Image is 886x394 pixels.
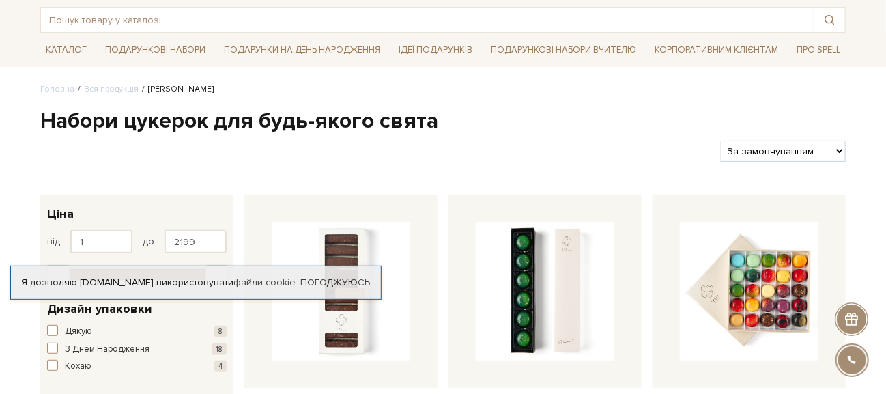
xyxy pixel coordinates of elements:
[47,325,227,339] button: Дякую 8
[814,8,845,32] button: Пошук товару у каталозі
[214,326,227,337] span: 8
[84,84,139,94] a: Вся продукція
[218,40,386,61] a: Подарунки на День народження
[11,277,381,289] div: Я дозволяю [DOMAIN_NAME] використовувати
[233,277,296,288] a: файли cookie
[212,343,227,355] span: 18
[300,277,370,289] a: Погоджуюсь
[47,300,152,318] span: Дизайн упаковки
[40,107,846,136] h1: Набори цукерок для будь-якого свята
[47,360,227,374] button: Кохаю 4
[485,38,642,61] a: Подарункові набори Вчителю
[791,40,846,61] a: Про Spell
[100,40,211,61] a: Подарункові набори
[65,325,92,339] span: Дякую
[47,236,60,248] span: від
[40,40,92,61] a: Каталог
[649,40,784,61] a: Корпоративним клієнтам
[47,343,227,356] button: З Днем Народження 18
[214,361,227,372] span: 4
[65,360,91,374] span: Кохаю
[40,84,74,94] a: Головна
[139,83,214,96] li: [PERSON_NAME]
[65,343,149,356] span: З Днем Народження
[41,8,814,32] input: Пошук товару у каталозі
[165,230,227,253] input: Ціна
[143,236,154,248] span: до
[393,40,478,61] a: Ідеї подарунків
[47,205,74,223] span: Ціна
[70,230,132,253] input: Ціна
